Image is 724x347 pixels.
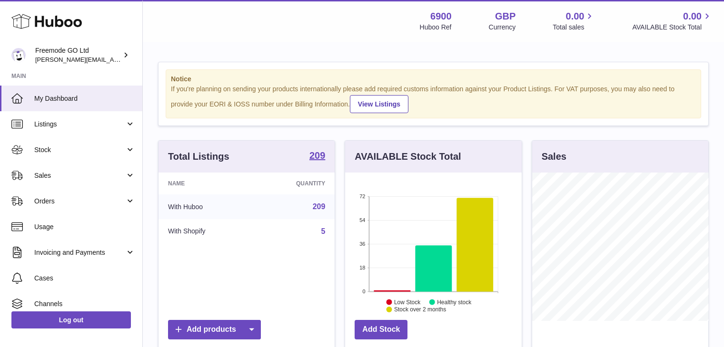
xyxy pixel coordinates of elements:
[566,10,585,23] span: 0.00
[632,10,713,32] a: 0.00 AVAILABLE Stock Total
[34,299,135,308] span: Channels
[489,23,516,32] div: Currency
[363,289,366,294] text: 0
[35,56,191,63] span: [PERSON_NAME][EMAIL_ADDRESS][DOMAIN_NAME]
[321,227,325,235] a: 5
[355,150,461,163] h3: AVAILABLE Stock Total
[542,150,566,163] h3: Sales
[437,299,472,305] text: Healthy stock
[11,311,131,328] a: Log out
[394,306,446,313] text: Stock over 2 months
[168,150,229,163] h3: Total Listings
[254,173,335,194] th: Quantity
[632,23,713,32] span: AVAILABLE Stock Total
[34,274,135,283] span: Cases
[350,95,408,113] a: View Listings
[34,94,135,103] span: My Dashboard
[420,23,452,32] div: Huboo Ref
[171,75,696,84] strong: Notice
[159,173,254,194] th: Name
[355,320,407,339] a: Add Stock
[495,10,516,23] strong: GBP
[34,248,125,257] span: Invoicing and Payments
[309,151,325,160] strong: 209
[34,222,135,231] span: Usage
[360,241,366,247] text: 36
[360,265,366,270] text: 18
[34,171,125,180] span: Sales
[159,219,254,244] td: With Shopify
[309,151,325,162] a: 209
[553,23,595,32] span: Total sales
[553,10,595,32] a: 0.00 Total sales
[313,202,326,211] a: 209
[683,10,702,23] span: 0.00
[34,145,125,154] span: Stock
[11,48,26,62] img: lenka.smikniarova@gioteck.com
[430,10,452,23] strong: 6900
[360,193,366,199] text: 72
[159,194,254,219] td: With Huboo
[35,46,121,64] div: Freemode GO Ltd
[168,320,261,339] a: Add products
[360,217,366,223] text: 54
[394,299,421,305] text: Low Stock
[34,120,125,129] span: Listings
[171,85,696,113] div: If you're planning on sending your products internationally please add required customs informati...
[34,197,125,206] span: Orders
